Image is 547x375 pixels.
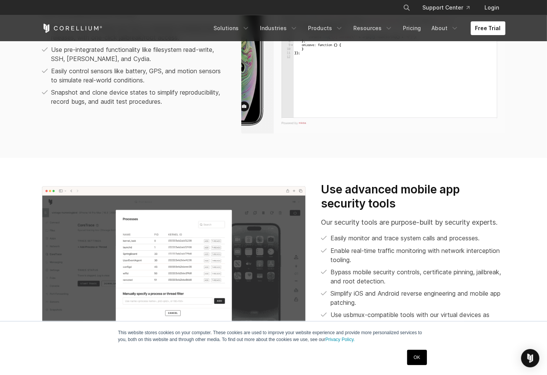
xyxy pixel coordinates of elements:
[400,1,414,14] button: Search
[427,21,463,35] a: About
[51,88,226,106] p: Snapshot and clone device states to simplify reproducibility, record bugs, and audit test procedu...
[399,21,426,35] a: Pricing
[330,267,505,286] p: Bypass mobile security controls, certificate pinning, jailbreak, and root detection.
[326,337,355,342] a: Privacy Policy.
[521,349,539,367] div: Open Intercom Messenger
[349,21,397,35] a: Resources
[209,21,254,35] a: Solutions
[330,246,505,264] p: Enable real-time traffic monitoring with network interception tooling.
[51,66,226,85] p: Easily control sensors like battery, GPS, and motion sensors to simulate real-world conditions.
[321,217,505,227] p: Our security tools are purpose-built by security experts.
[330,233,480,243] p: Easily monitor and trace system calls and processes.
[51,45,226,63] p: Use pre-integrated functionality like filesystem read-write, SSH, [PERSON_NAME], and Cydia.
[330,310,505,338] span: Use usbmux-compatible tools with our virtual devices as drop-in replacements for physical phones ...
[304,21,348,35] a: Products
[321,182,505,211] h3: Use advanced mobile app security tools
[209,21,505,35] div: Navigation Menu
[394,1,505,14] div: Navigation Menu
[42,186,306,340] img: CoreTrace Processes in Corellium's virtual hardware platform
[479,1,505,14] a: Login
[471,21,505,35] a: Free Trial
[417,1,476,14] a: Support Center
[256,21,302,35] a: Industries
[118,329,429,343] p: This website stores cookies on your computer. These cookies are used to improve your website expe...
[407,350,427,365] a: OK
[42,24,103,33] a: Corellium Home
[330,289,505,307] p: Simplify iOS and Android reverse engineering and mobile app patching.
